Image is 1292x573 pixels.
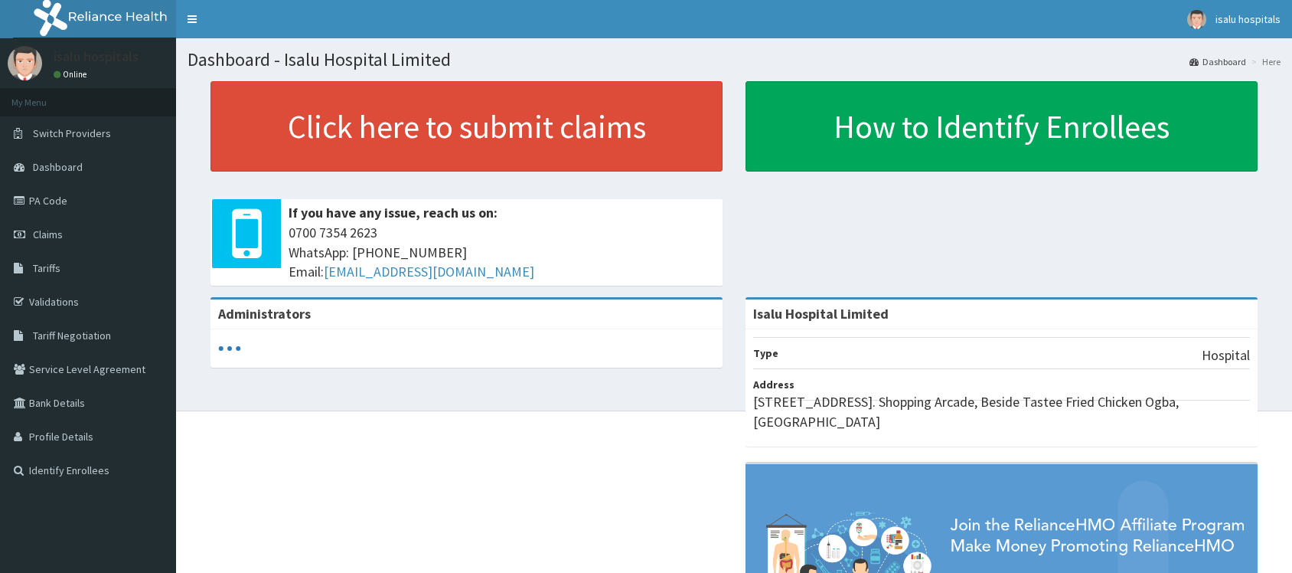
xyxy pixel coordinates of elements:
[210,81,723,172] a: Click here to submit claims
[753,305,889,323] strong: Isalu Hospital Limited
[33,160,83,174] span: Dashboard
[33,329,111,342] span: Tariff Negotiation
[188,50,1281,70] h1: Dashboard - Isalu Hospital Limited
[753,392,1250,431] p: [STREET_ADDRESS]. Shopping Arcade, Beside Tastee Fried Chicken Ogba, [GEOGRAPHIC_DATA]
[8,46,42,80] img: User Image
[54,50,139,64] p: isalu hospitals
[218,305,311,323] b: Administrators
[218,337,241,360] svg: audio-loading
[1189,55,1246,68] a: Dashboard
[746,81,1258,172] a: How to Identify Enrollees
[54,69,90,80] a: Online
[33,126,111,140] span: Switch Providers
[1215,12,1281,26] span: isalu hospitals
[324,263,534,280] a: [EMAIL_ADDRESS][DOMAIN_NAME]
[753,346,778,360] b: Type
[1202,345,1250,365] p: Hospital
[289,204,498,221] b: If you have any issue, reach us on:
[289,223,715,282] span: 0700 7354 2623 WhatsApp: [PHONE_NUMBER] Email:
[33,261,60,275] span: Tariffs
[1248,55,1281,68] li: Here
[33,228,63,241] span: Claims
[753,378,794,391] b: Address
[1187,10,1206,29] img: User Image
